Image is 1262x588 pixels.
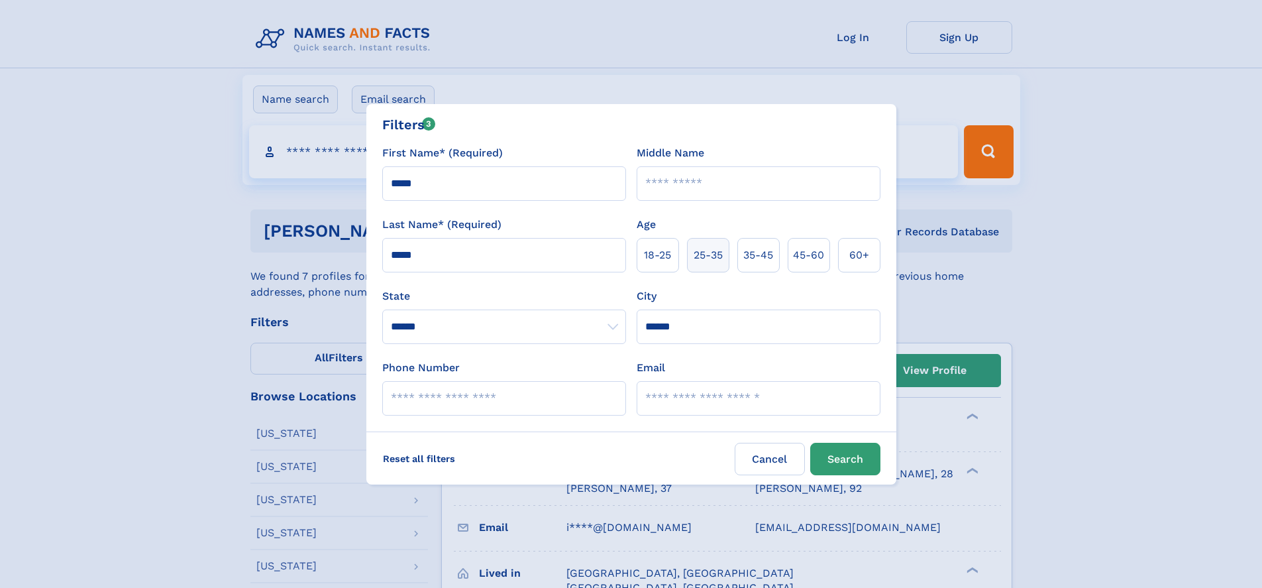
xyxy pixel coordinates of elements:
span: 25‑35 [694,247,723,263]
label: Cancel [735,443,805,475]
label: City [637,288,657,304]
label: Last Name* (Required) [382,217,501,233]
span: 35‑45 [743,247,773,263]
button: Search [810,443,880,475]
label: Email [637,360,665,376]
div: Filters [382,115,436,135]
label: First Name* (Required) [382,145,503,161]
label: Reset all filters [374,443,464,475]
label: Middle Name [637,145,704,161]
label: Age [637,217,656,233]
label: Phone Number [382,360,460,376]
span: 18‑25 [644,247,671,263]
span: 45‑60 [793,247,824,263]
label: State [382,288,626,304]
span: 60+ [849,247,869,263]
